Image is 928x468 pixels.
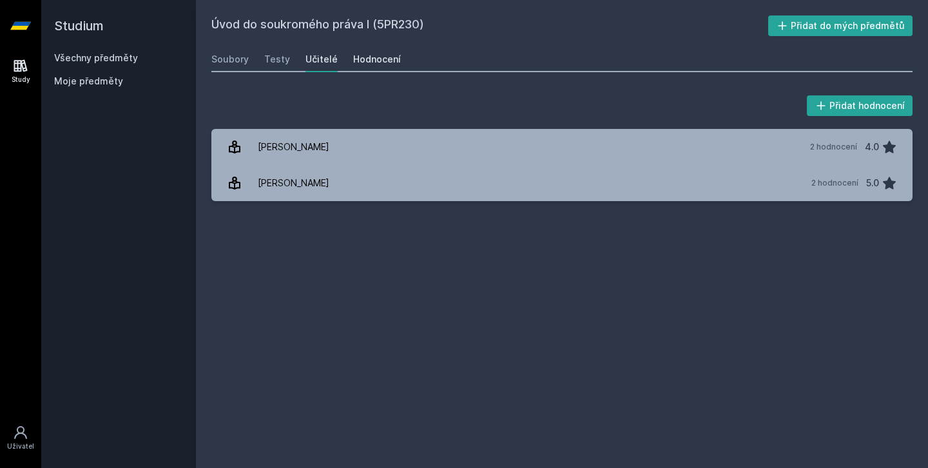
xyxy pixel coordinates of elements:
a: Uživatel [3,418,39,458]
div: Hodnocení [353,53,401,66]
h2: Úvod do soukromého práva I (5PR230) [211,15,768,36]
div: [PERSON_NAME] [258,134,329,160]
div: Učitelé [305,53,338,66]
div: Testy [264,53,290,66]
button: Přidat hodnocení [807,95,913,116]
a: Všechny předměty [54,52,138,63]
a: [PERSON_NAME] 2 hodnocení 5.0 [211,165,913,201]
a: Testy [264,46,290,72]
div: 5.0 [866,170,879,196]
div: 2 hodnocení [811,178,858,188]
div: 4.0 [865,134,879,160]
div: 2 hodnocení [810,142,857,152]
a: Study [3,52,39,91]
span: Moje předměty [54,75,123,88]
a: Hodnocení [353,46,401,72]
a: Soubory [211,46,249,72]
div: Soubory [211,53,249,66]
div: Study [12,75,30,84]
a: [PERSON_NAME] 2 hodnocení 4.0 [211,129,913,165]
div: Uživatel [7,442,34,451]
div: [PERSON_NAME] [258,170,329,196]
a: Učitelé [305,46,338,72]
button: Přidat do mých předmětů [768,15,913,36]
